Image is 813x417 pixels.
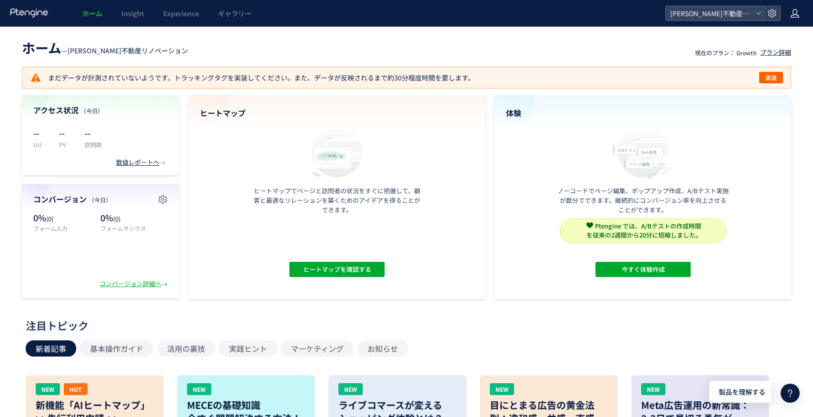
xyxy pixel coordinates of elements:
img: home_experience_onbo_jp-C5-EgdA0.svg [608,124,678,180]
span: Ptengine では、A/Bテストの作成時間 を従来の2週間から20分に短縮しました。 [586,221,702,239]
div: NEW [641,383,665,395]
span: （今日） [80,107,103,115]
h4: コンバージョン [33,194,168,205]
div: プラン詳細 [760,48,791,57]
p: ノーコードでページ編集、ポップアップ作成、A/Bテスト実施が数分でできます。継続的にコンバージョン率を向上させることができます。 [557,186,729,215]
span: 実装 [765,72,777,83]
p: PV [59,140,73,149]
span: [PERSON_NAME]不動産リノベーション [667,6,752,20]
div: NEW [338,383,363,395]
div: NEW [490,383,514,395]
h4: 体験 [506,108,780,119]
p: -- [59,125,73,140]
div: NEW [187,383,211,395]
span: Insight [121,9,144,18]
p: フォーム入力 [33,224,96,232]
span: （今日） [89,196,111,204]
button: ヒートマップを確認する [289,262,385,277]
p: 0% [33,212,96,224]
img: svg+xml,%3c [586,222,593,228]
span: [PERSON_NAME]不動産リノベーション [68,46,188,55]
h4: アクセス状況 [33,105,168,116]
div: — [22,38,188,57]
div: コンバージョン詳細へ [99,279,169,288]
div: HOT [64,383,88,395]
button: 今すぐ体験作成 [595,262,691,277]
h4: ヒートマップ [200,108,474,119]
p: 訪問数 [85,140,102,149]
button: お知らせ [357,340,408,357]
p: 0% [100,212,168,224]
p: フォームサンクス [100,224,168,232]
div: 数値レポートへ [116,158,168,167]
button: 活用の裏技 [157,340,215,357]
span: ヒートマップを確認する [303,262,371,277]
button: 新着記事 [26,340,76,357]
span: ギャラリー [218,9,251,18]
p: 現在のプラン： Growth [695,49,756,57]
p: -- [85,125,102,140]
span: 製品を理解する [719,387,765,397]
div: NEW [36,383,60,395]
div: 注目トピック [26,318,783,333]
button: 実装 [759,72,783,83]
span: ホーム [82,9,102,18]
p: UU [33,140,48,149]
p: ヒートマップでページと訪問者の状況をすぐに把握して、顧客と最適なリレーションを築くためのアイデアを得ることができます。 [251,186,423,215]
span: Experience [163,9,199,18]
button: マーケティング [281,340,354,357]
p: まだデータが計測されていないようです。トラッキングタグを実装してください。また、データが反映されるまで約30分程度時間を要します。 [30,72,475,83]
span: (0) [46,214,53,223]
button: 実践ヒント [219,340,277,357]
span: ホーム [22,38,61,57]
p: -- [33,125,48,140]
span: 今すぐ体験作成 [621,262,664,277]
button: 基本操作ガイド [80,340,153,357]
span: (0) [113,214,120,223]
